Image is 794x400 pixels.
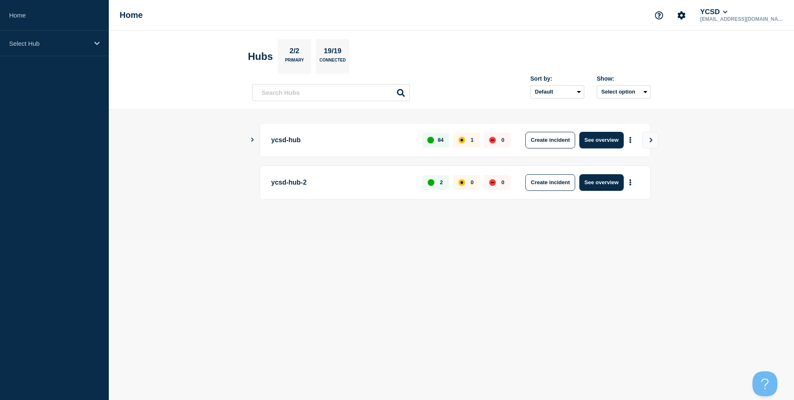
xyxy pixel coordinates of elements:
[287,47,303,58] p: 2/2
[525,174,575,191] button: Create incident
[650,7,668,24] button: Support
[471,137,473,143] p: 1
[250,137,255,143] button: Show Connected Hubs
[597,85,651,99] button: Select option
[579,132,623,148] button: See overview
[285,58,304,67] p: Primary
[698,16,785,22] p: [EMAIL_ADDRESS][DOMAIN_NAME]
[427,137,434,143] div: up
[428,179,434,186] div: up
[440,179,443,185] p: 2
[9,40,89,47] p: Select Hub
[673,7,690,24] button: Account settings
[438,137,444,143] p: 84
[248,51,273,62] h2: Hubs
[752,371,777,396] iframe: Help Scout Beacon - Open
[489,137,496,143] div: down
[501,137,504,143] p: 0
[458,179,465,186] div: affected
[530,85,584,99] select: Sort by
[642,132,659,148] button: View
[625,175,636,190] button: More actions
[625,132,636,148] button: More actions
[319,58,346,67] p: Connected
[489,179,496,186] div: down
[252,84,410,101] input: Search Hubs
[525,132,575,148] button: Create incident
[271,132,413,148] p: ycsd-hub
[120,10,143,20] h1: Home
[458,137,465,143] div: affected
[579,174,623,191] button: See overview
[698,8,729,16] button: YCSD
[501,179,504,185] p: 0
[321,47,345,58] p: 19/19
[271,174,413,191] p: ycsd-hub-2
[597,75,651,82] div: Show:
[471,179,473,185] p: 0
[530,75,584,82] div: Sort by:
